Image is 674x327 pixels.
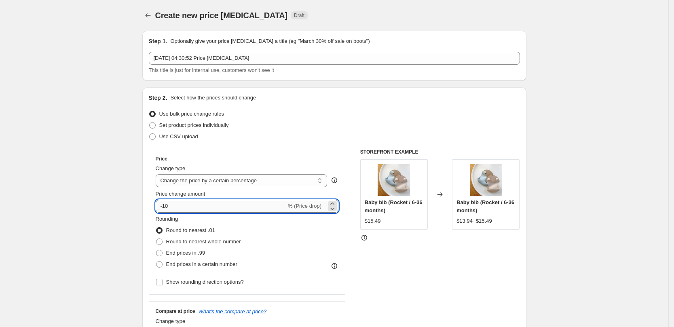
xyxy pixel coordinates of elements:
[456,217,473,225] div: $13.94
[378,164,410,196] img: 1.1_80x.png
[170,94,256,102] p: Select how the prices should change
[166,227,215,233] span: Round to nearest .01
[159,111,224,117] span: Use bulk price change rules
[156,318,186,324] span: Change type
[294,12,304,19] span: Draft
[149,94,167,102] h2: Step 2.
[476,217,492,225] strike: $15.49
[159,122,229,128] span: Set product prices individually
[166,279,244,285] span: Show rounding direction options?
[149,67,274,73] span: This title is just for internal use, customers won't see it
[149,37,167,45] h2: Step 1.
[156,191,205,197] span: Price change amount
[170,37,370,45] p: Optionally give your price [MEDICAL_DATA] a title (eg "March 30% off sale on boots")
[142,10,154,21] button: Price change jobs
[166,250,205,256] span: End prices in .99
[149,52,520,65] input: 30% off holiday sale
[166,238,241,245] span: Round to nearest whole number
[330,176,338,184] div: help
[156,165,186,171] span: Change type
[365,199,423,213] span: Baby bib (Rocket / 6-36 months)
[360,149,520,155] h6: STOREFRONT EXAMPLE
[156,156,167,162] h3: Price
[156,216,178,222] span: Rounding
[156,308,195,314] h3: Compare at price
[199,308,267,314] button: What's the compare at price?
[288,203,321,209] span: % (Price drop)
[456,199,514,213] span: Baby bib (Rocket / 6-36 months)
[159,133,198,139] span: Use CSV upload
[166,261,237,267] span: End prices in a certain number
[470,164,502,196] img: 1.1_80x.png
[365,217,381,225] div: $15.49
[156,200,286,213] input: -15
[155,11,288,20] span: Create new price [MEDICAL_DATA]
